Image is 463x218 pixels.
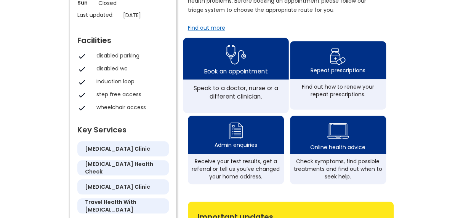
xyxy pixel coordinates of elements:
img: repeat prescription icon [330,46,346,67]
div: Receive your test results, get a referral or tell us you’ve changed your home address. [192,158,280,180]
p: [DATE] [123,11,173,19]
div: Check symptoms, find possible treatments and find out when to seek help. [294,158,382,180]
div: step free access [96,91,165,98]
h5: travel health with [MEDICAL_DATA] [85,198,161,213]
div: Key Services [77,122,169,134]
h5: [MEDICAL_DATA] health check [85,160,161,175]
div: wheelchair access [96,103,165,111]
div: disabled parking [96,52,165,59]
img: admin enquiry icon [227,121,244,141]
div: Online health advice [310,143,365,151]
div: disabled wc [96,65,165,72]
div: Book an appointment [204,67,268,75]
a: book appointment icon Book an appointmentSpeak to a doctor, nurse or a different clinician. [183,38,288,113]
a: admin enquiry iconAdmin enquiriesReceive your test results, get a referral or tell us you’ve chan... [188,116,284,184]
a: repeat prescription iconRepeat prescriptionsFind out how to renew your repeat prescriptions. [290,41,386,110]
h5: [MEDICAL_DATA] clinic [85,145,150,153]
div: Facilities [77,33,169,44]
div: induction loop [96,78,165,85]
h5: [MEDICAL_DATA] clinic [85,183,150,191]
p: Last updated: [77,11,119,19]
a: health advice iconOnline health adviceCheck symptoms, find possible treatments and find out when ... [290,116,386,184]
img: book appointment icon [226,42,246,67]
div: Find out how to renew your repeat prescriptions. [294,83,382,98]
img: health advice icon [327,118,349,143]
a: Find out more [188,24,225,32]
div: Speak to a doctor, nurse or a different clinician. [187,84,284,100]
div: Repeat prescriptions [311,67,365,74]
div: Admin enquiries [215,141,257,149]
